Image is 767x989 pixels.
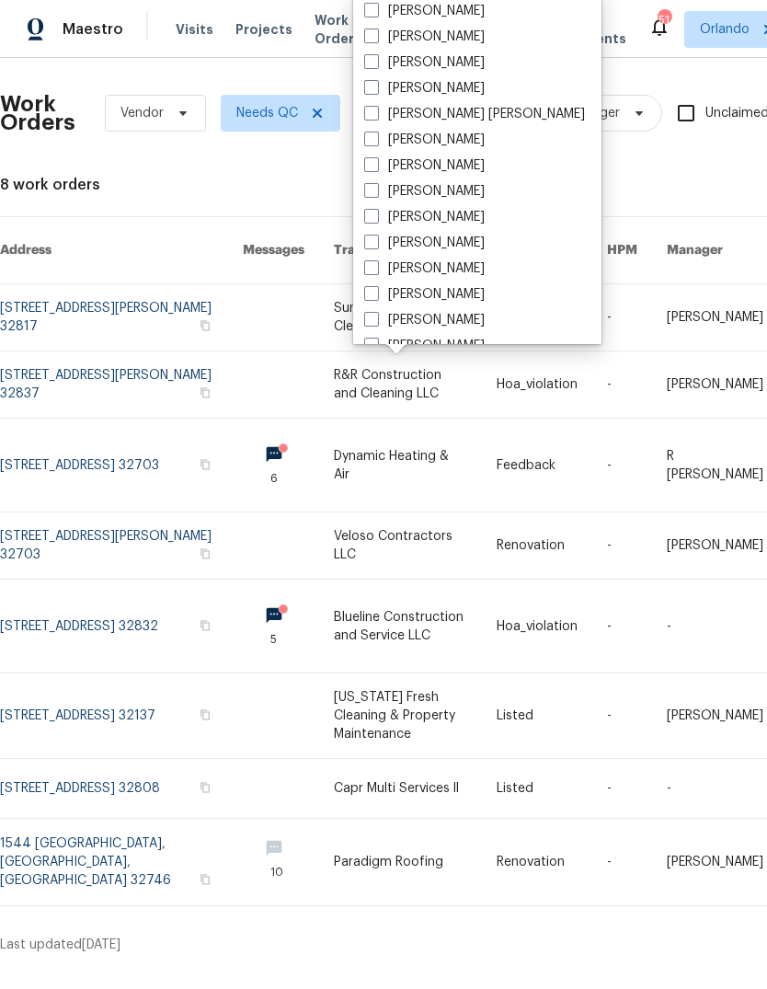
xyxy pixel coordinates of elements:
td: Veloso Contractors LLC [319,512,482,580]
label: [PERSON_NAME] [364,337,485,355]
th: Messages [228,217,319,284]
th: Trade Partner [319,217,482,284]
button: Copy Address [197,385,213,401]
span: Visits [176,20,213,39]
label: [PERSON_NAME] [364,2,485,20]
button: Copy Address [197,707,213,723]
td: - [592,759,652,819]
span: Orlando [700,20,750,39]
td: Capr Multi Services ll [319,759,482,819]
td: Listed [482,673,592,759]
td: Paradigm Roofing [319,819,482,906]
span: Vendor [120,104,164,122]
td: - [592,580,652,673]
td: - [592,419,652,512]
label: [PERSON_NAME] [364,285,485,304]
td: - [592,512,652,580]
td: - [592,819,652,906]
label: [PERSON_NAME] [364,131,485,149]
div: 51 [658,11,670,29]
label: [PERSON_NAME] [364,311,485,329]
td: - [592,673,652,759]
span: Projects [235,20,292,39]
label: [PERSON_NAME] [364,234,485,252]
button: Copy Address [197,617,213,634]
td: [US_STATE] Fresh Cleaning & Property Maintenance [319,673,482,759]
td: - [592,284,652,351]
td: Renovation [482,512,592,580]
td: Dynamic Heating & Air [319,419,482,512]
label: [PERSON_NAME] [364,53,485,72]
label: [PERSON_NAME] [364,156,485,175]
span: Work Orders [315,11,361,48]
td: - [592,351,652,419]
label: [PERSON_NAME] [364,182,485,201]
button: Copy Address [197,779,213,796]
button: Copy Address [197,546,213,562]
td: Blueline Construction and Service LLC [319,580,482,673]
button: Copy Address [197,871,213,888]
td: Hoa_violation [482,351,592,419]
td: Sunshine Pool Cleaning [319,284,482,351]
label: [PERSON_NAME] [364,28,485,46]
button: Copy Address [197,456,213,473]
label: [PERSON_NAME] [364,79,485,98]
label: [PERSON_NAME] [364,208,485,226]
span: Maestro [63,20,123,39]
td: Renovation [482,819,592,906]
th: HPM [592,217,652,284]
td: Listed [482,759,592,819]
td: Feedback [482,419,592,512]
span: Needs QC [236,104,298,122]
label: [PERSON_NAME] [PERSON_NAME] [364,105,585,123]
td: R&R Construction and Cleaning LLC [319,351,482,419]
label: [PERSON_NAME] [364,259,485,278]
td: Hoa_violation [482,580,592,673]
span: [DATE] [82,938,120,951]
button: Copy Address [197,317,213,334]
